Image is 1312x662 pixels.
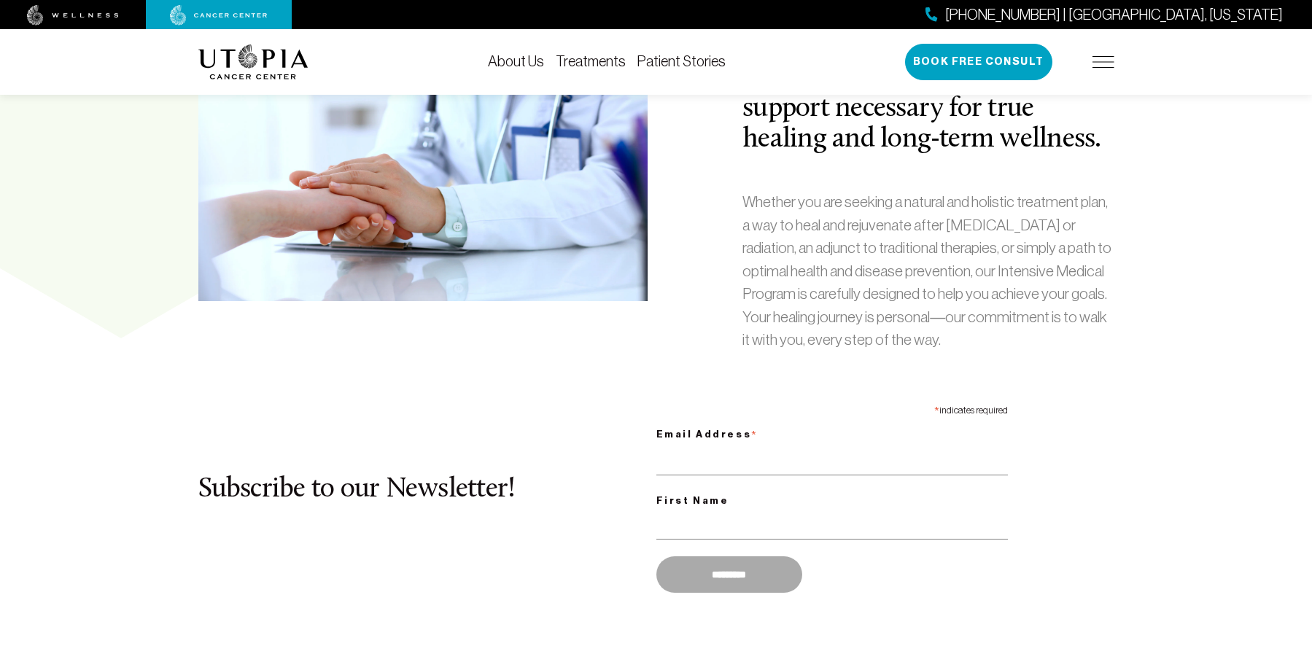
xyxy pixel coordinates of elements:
[656,492,1008,510] label: First Name
[637,53,726,69] a: Patient Stories
[488,53,544,69] a: About Us
[742,190,1114,351] p: Whether you are seeking a natural and holistic treatment plan, a way to heal and rejuvenate after...
[170,5,268,26] img: cancer center
[198,44,308,79] img: logo
[1092,56,1114,68] img: icon-hamburger
[656,398,1008,419] div: indicates required
[198,475,656,505] h2: Subscribe to our Newsletter!
[27,5,119,26] img: wellness
[556,53,626,69] a: Treatments
[945,4,1283,26] span: [PHONE_NUMBER] | [GEOGRAPHIC_DATA], [US_STATE]
[905,44,1052,80] button: Book Free Consult
[925,4,1283,26] a: [PHONE_NUMBER] | [GEOGRAPHIC_DATA], [US_STATE]
[198,1,648,301] img: At Utopia Wellness and Cancer Center, our goal is to address the underlying causes of disease hol...
[656,419,1008,445] label: Email Address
